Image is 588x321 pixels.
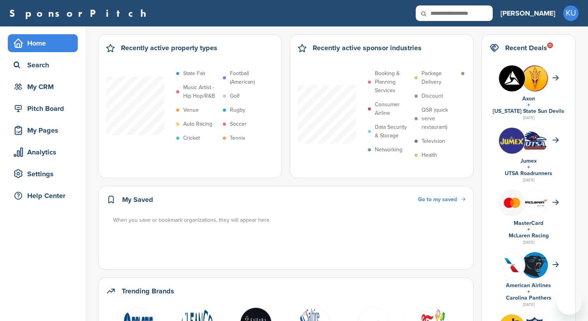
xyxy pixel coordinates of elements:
[522,130,548,151] img: Open uri20141112 64162 1eu47ya?1415809040
[313,42,422,53] h2: Recently active sponsor industries
[547,42,553,48] div: 15
[8,56,78,74] a: Search
[527,164,530,170] a: +
[12,102,78,116] div: Pitch Board
[183,120,212,128] p: Auto Racing
[183,83,219,100] p: Music Artist - Hip Hop/R&B
[183,134,200,142] p: Cricket
[557,290,582,315] iframe: Button to launch messaging window
[12,58,78,72] div: Search
[505,42,547,53] h2: Recent Deals
[230,120,247,128] p: Soccer
[375,69,411,95] p: Booking & Planning Services
[8,78,78,96] a: My CRM
[527,226,530,233] a: +
[505,170,552,177] a: UTSA Roadrunners
[522,65,548,91] img: Nag8r1eo 400x400
[522,190,548,216] img: Mclaren racing logo
[375,100,411,118] p: Consumer Airline
[122,194,153,205] h2: My Saved
[12,145,78,159] div: Analytics
[422,137,445,146] p: Television
[563,5,579,21] span: KU
[527,288,530,295] a: +
[422,151,437,160] p: Health
[490,239,567,246] div: [DATE]
[8,165,78,183] a: Settings
[230,134,245,142] p: Tennis
[422,92,443,100] p: Discount
[509,232,549,239] a: McLaren Racing
[12,80,78,94] div: My CRM
[418,196,457,203] span: Go to my saved
[183,106,199,114] p: Venue
[230,92,240,100] p: Golf
[422,106,457,132] p: QSR (quick serve restaurant)
[113,216,466,225] div: When you save or bookmark organizations, they will appear here.
[9,8,151,18] a: SponsorPitch
[12,189,78,203] div: Help Center
[8,187,78,205] a: Help Center
[490,177,567,184] div: [DATE]
[230,69,266,86] p: Football (American)
[490,301,567,308] div: [DATE]
[520,158,537,164] a: Jumex
[527,102,530,108] a: +
[522,252,548,278] img: Fxfzactq 400x400
[422,69,457,86] p: Package Delivery
[493,108,564,114] a: [US_STATE] State Sun Devils
[499,190,525,216] img: Mastercard logo
[500,5,555,22] a: [PERSON_NAME]
[499,65,525,91] img: Scboarel 400x400
[499,252,525,278] img: Q4ahkxz8 400x400
[121,42,217,53] h2: Recently active property types
[8,34,78,52] a: Home
[499,128,525,154] img: Jumex logo svg vector 2
[12,123,78,137] div: My Pages
[506,282,551,289] a: American Airlines
[522,95,535,102] a: Axon
[375,123,411,140] p: Data Security & Storage
[514,220,543,226] a: MasterCard
[12,167,78,181] div: Settings
[183,69,206,78] p: State Fair
[8,100,78,118] a: Pitch Board
[8,121,78,139] a: My Pages
[490,114,567,121] div: [DATE]
[506,295,551,301] a: Carolina Panthers
[375,146,402,154] p: Networking
[500,8,555,19] h3: [PERSON_NAME]
[230,106,245,114] p: Rugby
[418,195,465,204] a: Go to my saved
[12,36,78,50] div: Home
[8,143,78,161] a: Analytics
[122,286,174,296] h2: Trending Brands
